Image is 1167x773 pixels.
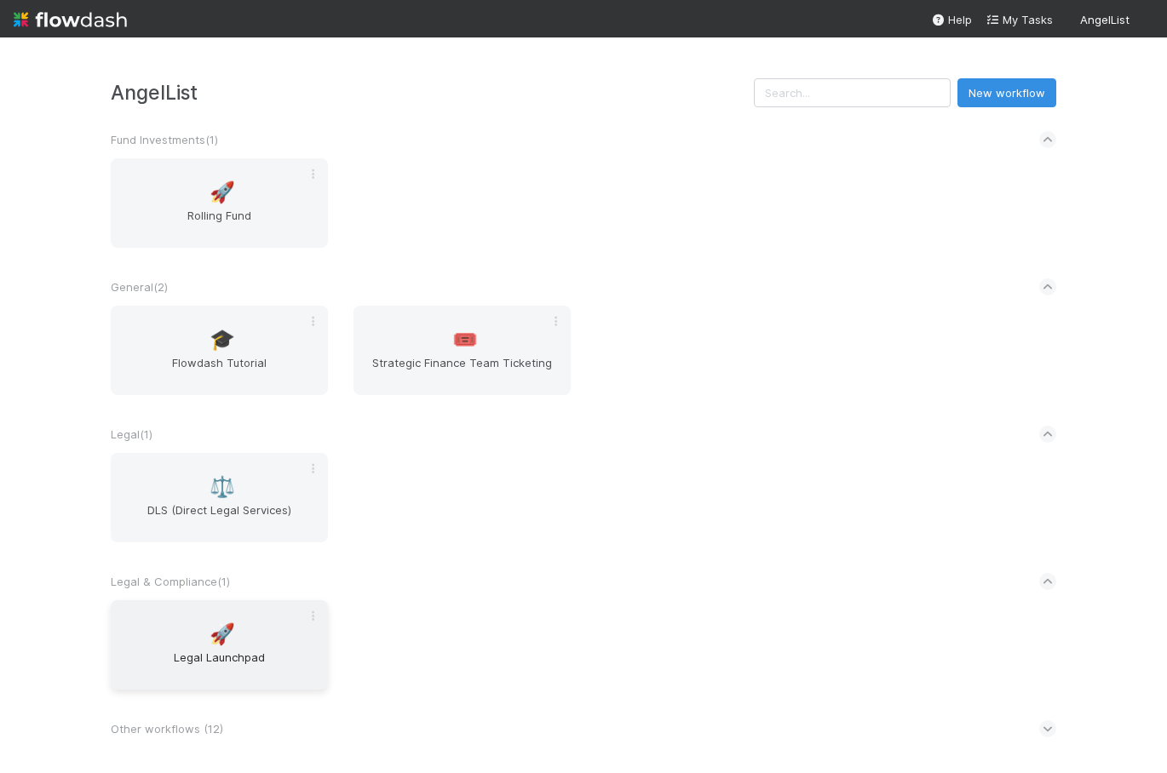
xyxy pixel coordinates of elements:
span: 🎟️ [452,329,478,351]
span: General ( 2 ) [111,280,168,294]
span: ⚖️ [210,476,235,498]
a: 🎓Flowdash Tutorial [111,306,328,395]
span: 🚀 [210,623,235,645]
img: logo-inverted-e16ddd16eac7371096b0.svg [14,5,127,34]
span: Flowdash Tutorial [118,354,321,388]
span: 🎓 [210,329,235,351]
span: Legal & Compliance ( 1 ) [111,575,230,588]
span: Other workflows ( 12 ) [111,722,223,736]
button: New workflow [957,78,1056,107]
a: My Tasks [986,11,1053,28]
span: Fund Investments ( 1 ) [111,133,218,146]
span: Legal Launchpad [118,649,321,683]
h3: AngelList [111,81,754,104]
input: Search... [754,78,951,107]
span: 🚀 [210,181,235,203]
div: Help [931,11,972,28]
a: 🚀Legal Launchpad [111,600,328,690]
span: Rolling Fund [118,207,321,241]
img: avatar_6811aa62-070e-4b0a-ab85-15874fb457a1.png [1136,12,1153,29]
a: 🚀Rolling Fund [111,158,328,248]
span: AngelList [1080,13,1130,26]
span: DLS (Direct Legal Services) [118,501,321,535]
a: 🎟️Strategic Finance Team Ticketing [354,306,571,395]
a: ⚖️DLS (Direct Legal Services) [111,453,328,542]
span: Strategic Finance Team Ticketing [360,354,564,388]
span: My Tasks [986,13,1053,26]
span: Legal ( 1 ) [111,427,152,441]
